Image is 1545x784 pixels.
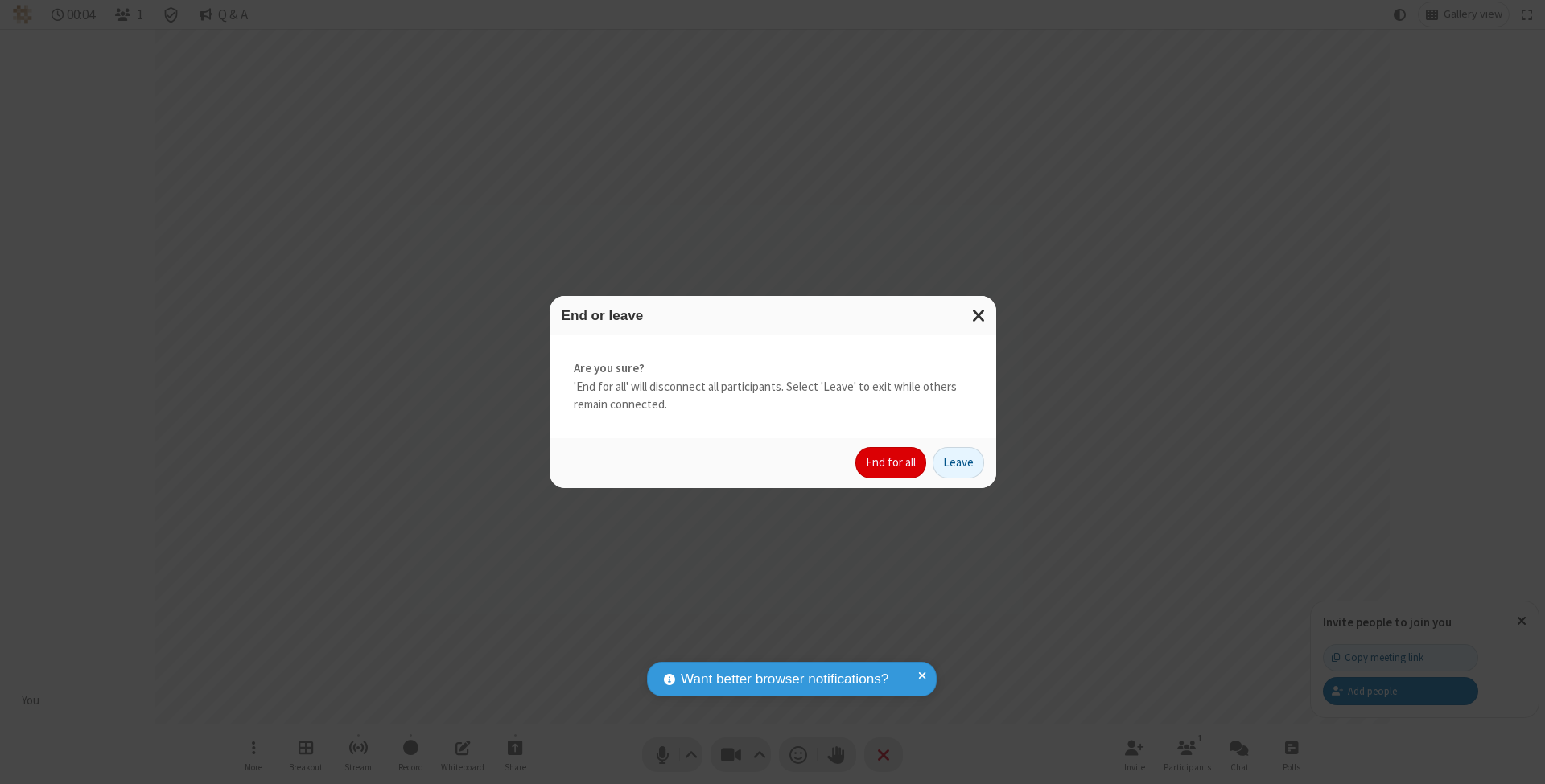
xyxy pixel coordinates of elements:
h3: End or leave [562,308,984,323]
button: Close modal [962,296,996,335]
div: 'End for all' will disconnect all participants. Select 'Leave' to exit while others remain connec... [550,335,996,438]
button: Leave [933,447,984,479]
button: End for all [855,447,926,479]
span: Want better browser notifications? [681,669,888,690]
strong: Are you sure? [574,359,972,378]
